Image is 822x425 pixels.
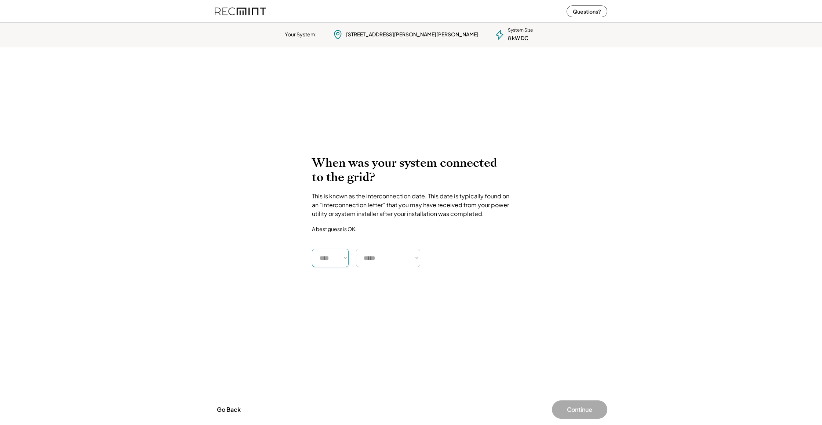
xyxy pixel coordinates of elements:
div: A best guess is OK. [312,226,357,232]
h2: When was your system connected to the grid? [312,156,510,184]
div: [STREET_ADDRESS][PERSON_NAME][PERSON_NAME] [346,31,479,38]
div: This is known as the interconnection date. This date is typically found on an “interconnection le... [312,192,510,218]
button: Continue [552,400,607,419]
div: 8 kW DC [508,35,528,42]
button: Questions? [567,6,607,17]
div: System Size [508,27,533,33]
button: Go Back [215,401,243,418]
img: recmint-logotype%403x%20%281%29.jpeg [215,1,266,21]
div: Your System: [285,31,317,38]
